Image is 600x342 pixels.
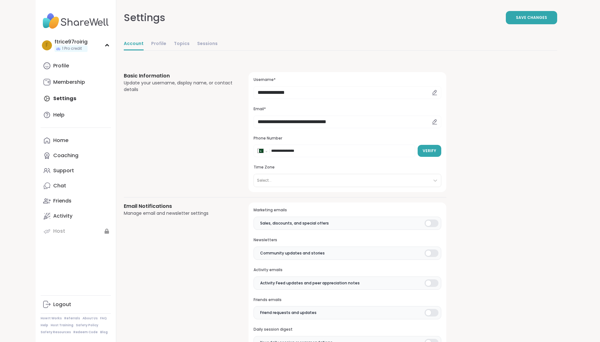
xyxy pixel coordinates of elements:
h3: Email Notifications [124,202,234,210]
a: Safety Policy [76,323,98,328]
h3: Newsletters [254,237,441,243]
a: Profile [41,58,111,73]
a: Logout [41,297,111,312]
button: Verify [418,145,441,157]
h3: Marketing emails [254,208,441,213]
a: Activity [41,208,111,224]
a: Topics [174,38,190,50]
h3: Friends emails [254,297,441,303]
div: Membership [53,79,85,86]
span: Sales, discounts, and special offers [260,220,329,226]
a: Chat [41,178,111,193]
a: Help [41,323,48,328]
a: Membership [41,75,111,90]
a: Host [41,224,111,239]
div: Home [53,137,68,144]
h3: Time Zone [254,165,441,170]
h3: Email* [254,106,441,112]
div: Host [53,228,65,235]
img: ShareWell Nav Logo [41,10,111,32]
span: Verify [423,148,436,154]
a: Referrals [64,316,80,321]
span: Activity Feed updates and peer appreciation notes [260,280,360,286]
a: Home [41,133,111,148]
h3: Activity emails [254,267,441,273]
a: About Us [83,316,98,321]
a: Redeem Code [73,330,98,334]
a: Profile [151,38,166,50]
span: 1 Pro credit [62,46,82,51]
div: Support [53,167,74,174]
div: Settings [124,10,165,25]
a: Sessions [197,38,218,50]
a: Safety Resources [41,330,71,334]
a: How It Works [41,316,62,321]
div: Friends [53,197,71,204]
span: Friend requests and updates [260,310,317,316]
div: Help [53,111,65,118]
a: Support [41,163,111,178]
span: f [46,41,48,49]
div: ftrice97roirig [54,38,88,45]
div: Coaching [53,152,78,159]
h3: Daily session digest [254,327,441,332]
a: FAQ [100,316,107,321]
a: Host Training [51,323,73,328]
div: Manage email and newsletter settings [124,210,234,217]
div: Update your username, display name, or contact details [124,80,234,93]
h3: Username* [254,77,441,83]
a: Account [124,38,144,50]
span: Save Changes [516,15,547,20]
div: Logout [53,301,71,308]
div: Profile [53,62,69,69]
h3: Basic Information [124,72,234,80]
a: Coaching [41,148,111,163]
h3: Phone Number [254,136,441,141]
a: Blog [100,330,108,334]
div: Activity [53,213,72,219]
button: Save Changes [506,11,557,24]
a: Friends [41,193,111,208]
div: Chat [53,182,66,189]
a: Help [41,107,111,123]
span: Community updates and stories [260,250,325,256]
